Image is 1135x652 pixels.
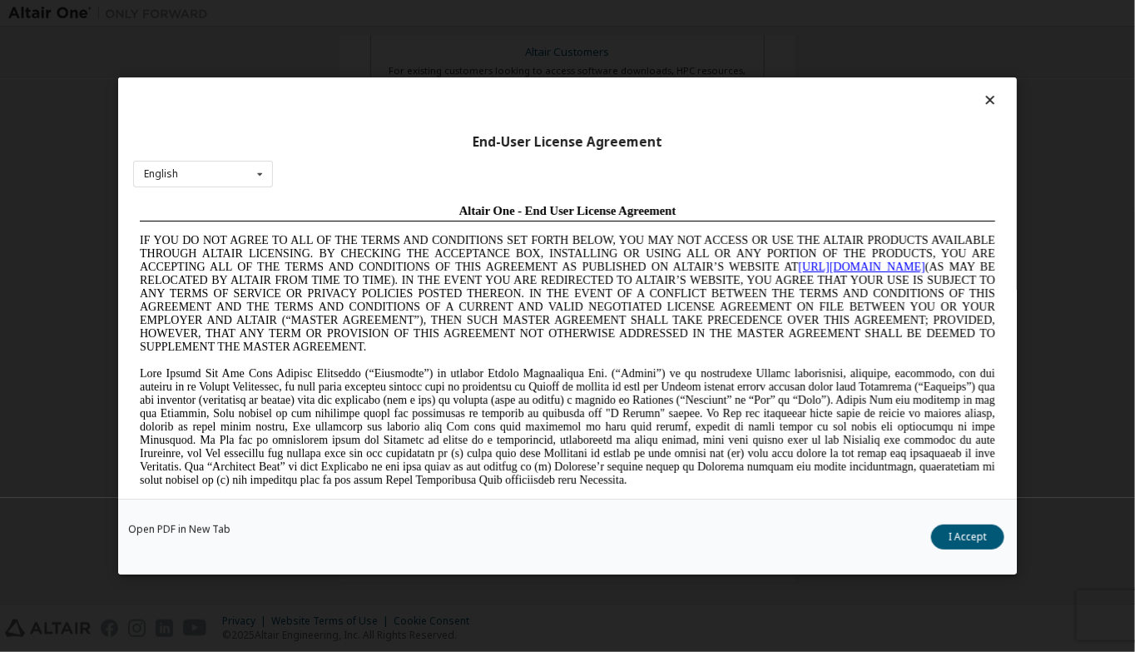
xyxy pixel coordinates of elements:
button: I Accept [931,525,1004,550]
a: Open PDF in New Tab [128,525,230,535]
span: Lore Ipsumd Sit Ame Cons Adipisc Elitseddo (“Eiusmodte”) in utlabor Etdolo Magnaaliqua Eni. (“Adm... [7,170,862,289]
div: English [144,169,178,179]
a: [URL][DOMAIN_NAME] [666,63,792,76]
div: End-User License Agreement [133,134,1002,151]
span: Altair One - End User License Agreement [326,7,543,20]
span: IF YOU DO NOT AGREE TO ALL OF THE TERMS AND CONDITIONS SET FORTH BELOW, YOU MAY NOT ACCESS OR USE... [7,37,862,156]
